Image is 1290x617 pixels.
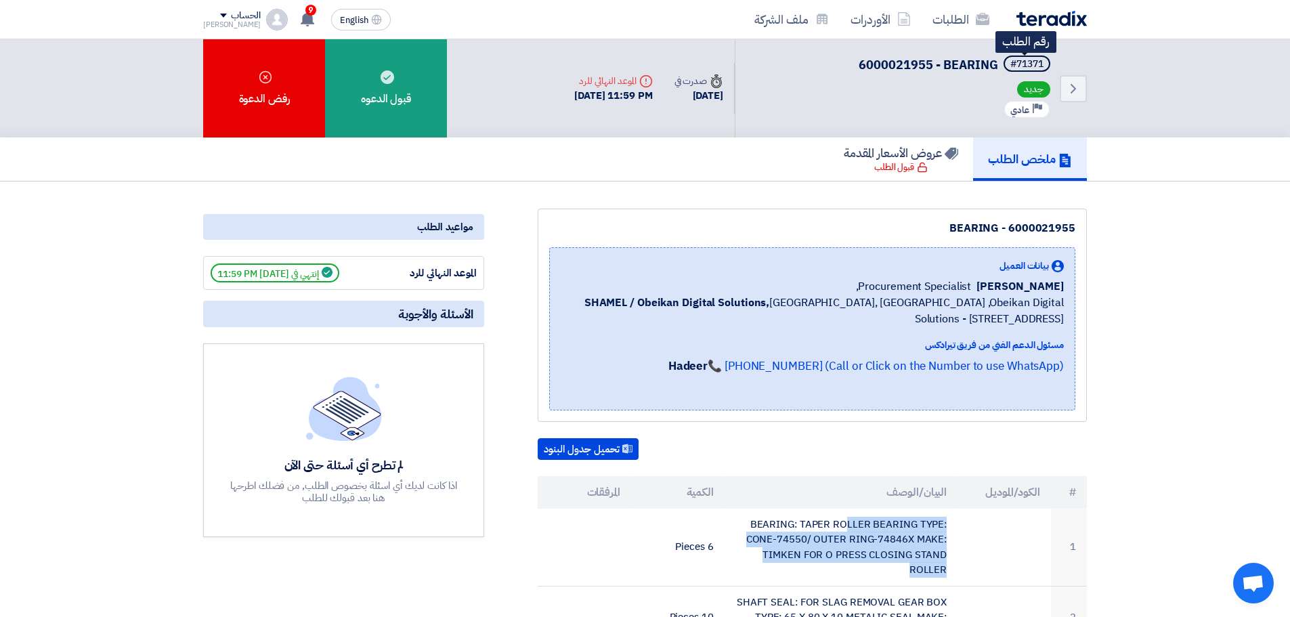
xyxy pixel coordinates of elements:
[1010,104,1029,116] span: عادي
[973,137,1087,181] a: ملخص الطلب
[1051,476,1087,509] th: #
[725,476,958,509] th: البيان/الوصف
[305,5,316,16] span: 9
[744,3,840,35] a: ملف الشركة
[574,74,653,88] div: الموعد النهائي للرد
[561,338,1064,352] div: مسئول الدعم الفني من فريق تيرادكس
[231,10,260,22] div: الحساب
[538,438,639,460] button: تحميل جدول البنود
[922,3,1000,35] a: الطلبات
[958,476,1051,509] th: الكود/الموديل
[840,3,922,35] a: الأوردرات
[674,88,723,104] div: [DATE]
[631,509,725,587] td: 6 Pieces
[561,295,1064,327] span: [GEOGRAPHIC_DATA], [GEOGRAPHIC_DATA] ,Obeikan Digital Solutions - [STREET_ADDRESS]
[306,377,382,440] img: empty_state_list.svg
[988,151,1072,167] h5: ملخص الطلب
[538,476,631,509] th: المرفقات
[995,31,1056,53] div: رقم الطلب
[549,220,1075,236] div: 6000021955 - BEARING
[1017,81,1050,98] span: جديد
[859,56,1053,75] h5: 6000021955 - BEARING
[211,263,339,282] span: إنتهي في [DATE] 11:59 PM
[1051,509,1087,587] td: 1
[203,214,484,240] div: مواعيد الطلب
[325,39,447,137] div: قبول الدعوه
[874,161,928,174] div: قبول الطلب
[331,9,391,30] button: English
[631,476,725,509] th: الكمية
[668,358,708,375] strong: Hadeer
[340,16,368,25] span: English
[1233,563,1274,603] div: Open chat
[1016,11,1087,26] img: Teradix logo
[266,9,288,30] img: profile_test.png
[859,56,998,74] span: 6000021955 - BEARING
[574,88,653,104] div: [DATE] 11:59 PM
[398,306,473,322] span: الأسئلة والأجوبة
[203,21,261,28] div: [PERSON_NAME]
[229,457,459,473] div: لم تطرح أي أسئلة حتى الآن
[844,145,958,161] h5: عروض الأسعار المقدمة
[584,295,770,311] b: SHAMEL / Obeikan Digital Solutions,
[674,74,723,88] div: صدرت في
[1010,60,1044,69] div: #71371
[725,509,958,587] td: BEARING: TAPER ROLLER BEARING TYPE: CONE-74550/ OUTER RING-74846X MAKE: TIMKEN FOR O PRESS CLOSIN...
[229,480,459,504] div: اذا كانت لديك أي اسئلة بخصوص الطلب, من فضلك اطرحها هنا بعد قبولك للطلب
[708,358,1064,375] a: 📞 [PHONE_NUMBER] (Call or Click on the Number to use WhatsApp)
[203,39,325,137] div: رفض الدعوة
[375,265,477,281] div: الموعد النهائي للرد
[856,278,972,295] span: Procurement Specialist,
[999,259,1049,273] span: بيانات العميل
[829,137,973,181] a: عروض الأسعار المقدمة قبول الطلب
[976,278,1064,295] span: [PERSON_NAME]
